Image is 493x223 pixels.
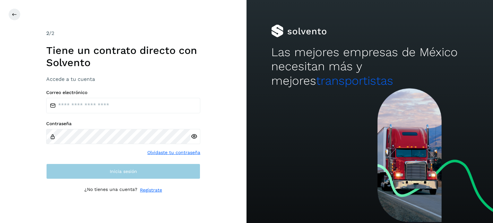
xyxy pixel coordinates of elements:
span: Inicia sesión [110,169,137,174]
div: /2 [46,30,200,37]
a: Regístrate [140,187,162,193]
span: transportistas [316,74,393,88]
h2: Las mejores empresas de México necesitan más y mejores [271,45,468,88]
label: Correo electrónico [46,90,200,95]
a: Olvidaste tu contraseña [147,149,200,156]
h3: Accede a tu cuenta [46,76,200,82]
span: 2 [46,30,49,36]
h1: Tiene un contrato directo con Solvento [46,44,200,69]
p: ¿No tienes una cuenta? [84,187,137,193]
button: Inicia sesión [46,164,200,179]
label: Contraseña [46,121,200,126]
